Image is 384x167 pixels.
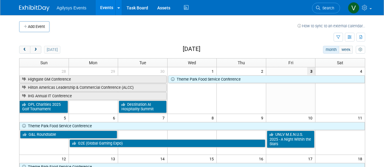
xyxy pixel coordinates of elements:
span: Sat [337,60,343,65]
a: G&L Roundtable [20,131,117,139]
span: 2 [260,67,266,75]
span: 30 [160,67,167,75]
span: 16 [258,155,266,162]
span: Fri [288,60,293,65]
span: 17 [308,155,315,162]
span: Agilysys Events [57,5,87,10]
a: G2E (Global Gaming Expo) [70,139,265,147]
i: Personalize Calendar [359,48,362,52]
button: month [323,46,339,54]
img: ExhibitDay [19,5,49,11]
span: 3 [307,67,315,75]
span: 29 [110,67,118,75]
button: prev [19,46,30,54]
span: 6 [112,114,118,122]
span: 15 [209,155,216,162]
a: UNLV M.E.N.U.S. 2025 - A Night Within the Stars [267,131,315,148]
img: Vaitiare Munoz [348,2,359,14]
button: week [339,46,353,54]
a: How to sync to an external calendar... [297,24,365,28]
span: Mon [89,60,97,65]
a: Theme Park Food Service Conference [168,75,365,83]
button: next [30,46,41,54]
span: Search [320,6,334,10]
span: 10 [308,114,315,122]
a: Hilton Americas Leadership & Commercial Conference (ALCC) [19,84,167,92]
a: Theme Park Food Service Conference [19,122,365,130]
a: OPL Charities 2025 Golf Tournament [19,101,68,113]
span: Wed [188,60,196,65]
span: 13 [110,155,118,162]
span: 8 [211,114,216,122]
span: 12 [61,155,69,162]
button: [DATE] [44,46,60,54]
span: 9 [260,114,266,122]
button: myCustomButton [356,46,365,54]
span: 5 [63,114,69,122]
span: 1 [211,67,216,75]
a: Destination AI Hospitality Summit [119,101,167,113]
h2: [DATE] [183,46,200,52]
span: Tue [139,60,146,65]
button: Add Event [19,21,49,32]
span: 11 [357,114,365,122]
a: Search [312,3,340,13]
span: 18 [357,155,365,162]
a: Highgate GM Conference [19,75,167,83]
span: 7 [162,114,167,122]
span: Sun [40,60,48,65]
a: IHG Annual IT Conference [19,92,167,100]
span: 28 [61,67,69,75]
span: Thu [238,60,245,65]
span: 4 [359,67,365,75]
span: 14 [160,155,167,162]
